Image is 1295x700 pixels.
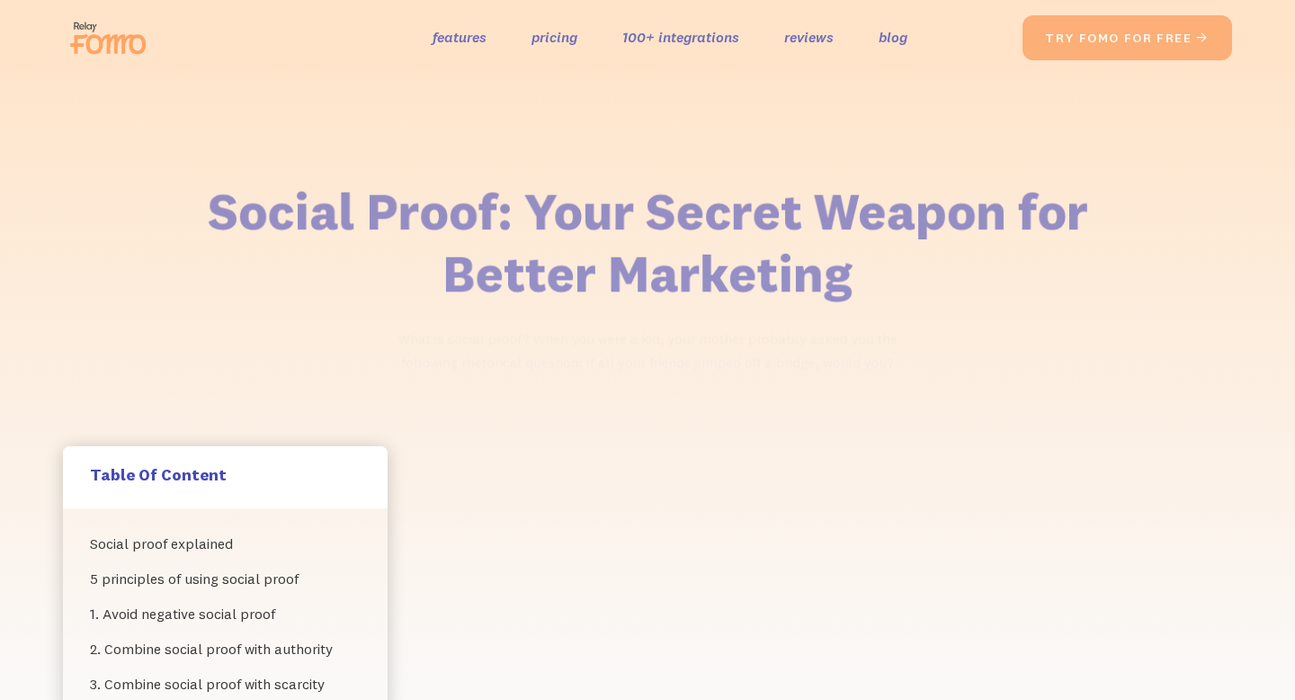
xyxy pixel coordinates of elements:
[622,24,739,50] a: 100+ integrations
[1023,15,1232,60] a: try fomo for free
[531,24,577,50] a: pricing
[433,24,487,50] a: features
[194,180,1100,303] h1: Social Proof: Your Secret Weapon for Better Marketing
[90,561,361,597] a: 5 principles of using social proof
[784,24,834,50] a: reviews
[90,526,361,561] a: Social proof explained
[90,597,361,632] a: 1. Avoid negative social proof
[879,24,907,50] a: blog
[90,632,361,667] a: 2. Combine social proof with authority
[386,327,910,373] p: What is social proof? When you were a kid, your mother probably asked you the following rhetorica...
[1195,30,1210,46] span: 
[90,464,361,485] h5: Table Of Content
